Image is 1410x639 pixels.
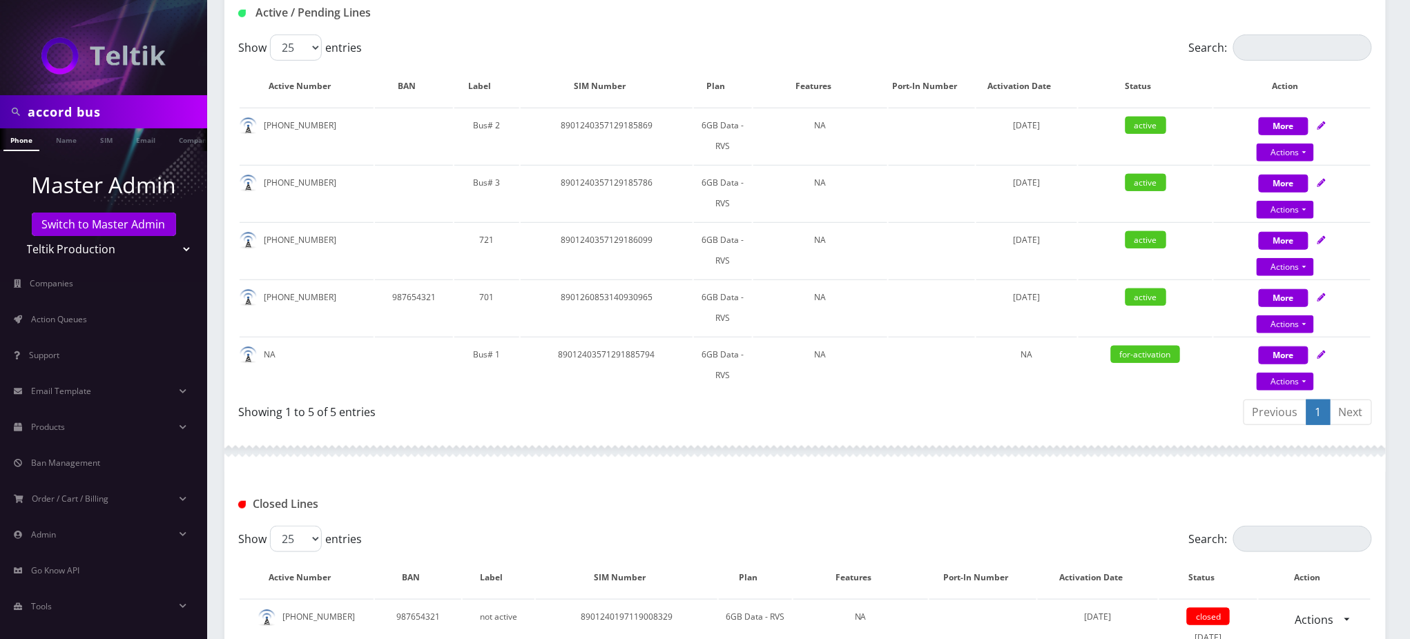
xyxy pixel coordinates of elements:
[240,346,257,364] img: default.png
[536,558,717,598] th: SIM Number: activate to sort column ascending
[521,337,693,393] td: 89012403571291885794
[463,558,535,598] th: Label: activate to sort column ascending
[238,10,246,17] img: Active / Pending Lines
[1259,175,1308,193] button: More
[521,165,693,221] td: 8901240357129185786
[258,609,276,627] img: default.png
[1126,174,1166,191] span: active
[31,421,65,433] span: Products
[753,337,887,393] td: NA
[753,108,887,164] td: NA
[1021,348,1032,360] span: NA
[454,165,519,221] td: Bus# 3
[1259,346,1308,364] button: More
[1233,35,1372,61] input: Search:
[31,600,52,612] span: Tools
[521,222,693,278] td: 8901240357129186099
[31,313,87,325] span: Action Queues
[1306,400,1331,425] a: 1
[976,66,1077,106] th: Activation Date: activate to sort column ascending
[28,99,204,125] input: Search in Company
[1187,608,1230,625] span: closed
[238,398,795,420] div: Showing 1 to 5 of 5 entries
[753,279,887,335] td: NA
[694,279,752,335] td: 6GB Data - RVS
[1244,400,1307,425] a: Previous
[1013,291,1040,303] span: [DATE]
[93,128,119,150] a: SIM
[1189,35,1372,61] label: Search:
[1330,400,1372,425] a: Next
[31,385,91,397] span: Email Template
[238,526,362,552] label: Show entries
[238,6,602,19] h1: Active / Pending Lines
[753,222,887,278] td: NA
[31,457,100,469] span: Ban Management
[929,558,1037,598] th: Port-In Number: activate to sort column ascending
[129,128,162,150] a: Email
[29,349,59,361] span: Support
[240,232,257,249] img: default.png
[454,279,519,335] td: 701
[1214,66,1371,106] th: Action: activate to sort column ascending
[1257,144,1314,161] a: Actions
[375,66,452,106] th: BAN: activate to sort column ascending
[1111,346,1180,363] span: for-activation
[1257,373,1314,391] a: Actions
[238,498,602,511] h1: Closed Lines
[793,558,927,598] th: Features: activate to sort column ascending
[240,175,257,192] img: default.png
[1257,258,1314,276] a: Actions
[1259,289,1308,307] button: More
[521,108,693,164] td: 8901240357129185869
[31,529,56,540] span: Admin
[1189,526,1372,552] label: Search:
[719,558,793,598] th: Plan: activate to sort column ascending
[694,108,752,164] td: 6GB Data - RVS
[240,165,374,221] td: [PHONE_NUMBER]
[3,128,39,151] a: Phone
[240,289,257,306] img: default.png
[1126,231,1166,248] span: active
[753,165,887,221] td: NA
[454,337,519,393] td: Bus# 1
[270,35,322,61] select: Showentries
[375,279,452,335] td: 987654321
[1013,177,1040,188] span: [DATE]
[1013,119,1040,131] span: [DATE]
[454,222,519,278] td: 721
[1126,288,1166,306] span: active
[240,279,374,335] td: [PHONE_NUMBER]
[172,128,218,150] a: Company
[694,337,752,393] td: 6GB Data - RVS
[49,128,84,150] a: Name
[521,279,693,335] td: 8901260853140930965
[1286,607,1343,633] a: Actions
[1233,526,1372,552] input: Search:
[889,66,975,106] th: Port-In Number: activate to sort column ascending
[1259,117,1308,135] button: More
[375,558,461,598] th: BAN: activate to sort column ascending
[1259,558,1371,598] th: Action : activate to sort column ascending
[32,213,176,236] a: Switch to Master Admin
[240,337,374,393] td: NA
[1013,234,1040,246] span: [DATE]
[240,558,374,598] th: Active Number: activate to sort column descending
[454,108,519,164] td: Bus# 2
[1126,117,1166,134] span: active
[1259,232,1308,250] button: More
[1257,201,1314,219] a: Actions
[238,501,246,509] img: Closed Lines
[1085,611,1112,622] span: [DATE]
[238,35,362,61] label: Show entries
[1257,315,1314,333] a: Actions
[694,165,752,221] td: 6GB Data - RVS
[240,117,257,135] img: default.png
[240,222,374,278] td: [PHONE_NUMBER]
[240,108,374,164] td: [PHONE_NUMBER]
[270,526,322,552] select: Showentries
[1159,558,1257,598] th: Status: activate to sort column ascending
[521,66,693,106] th: SIM Number: activate to sort column ascending
[1038,558,1158,598] th: Activation Date: activate to sort column ascending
